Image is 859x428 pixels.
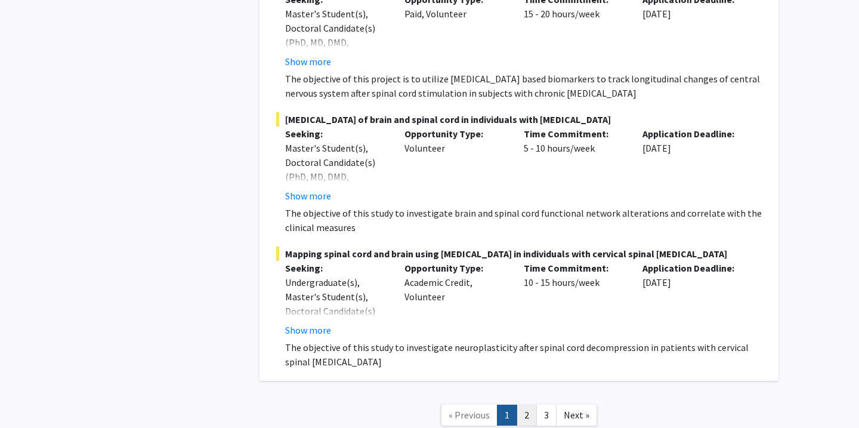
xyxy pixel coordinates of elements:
div: Academic Credit, Volunteer [395,261,515,337]
button: Show more [285,54,331,69]
p: Time Commitment: [524,261,625,275]
div: Volunteer [395,127,515,203]
p: Seeking: [285,261,387,275]
div: [DATE] [634,127,753,203]
p: The objective of this project is to utilize [MEDICAL_DATA] based biomarkers to track longitudinal... [285,72,762,100]
a: Previous Page [441,405,498,426]
span: « Previous [449,409,490,421]
a: Next [556,405,597,426]
a: 2 [517,405,537,426]
span: Mapping spinal cord and brain using [MEDICAL_DATA] in individuals with cervical spinal [MEDICAL_D... [276,247,762,261]
span: [MEDICAL_DATA] of brain and spinal cord in individuals with [MEDICAL_DATA] [276,112,762,127]
p: Application Deadline: [642,261,744,275]
p: The objective of this study to investigate neuroplasticity after spinal cord decompression in pat... [285,340,762,369]
div: Undergraduate(s), Master's Student(s), Doctoral Candidate(s) (PhD, MD, DMD, PharmD, etc.), Medica... [285,275,387,375]
a: 3 [536,405,557,426]
button: Show more [285,323,331,337]
p: Opportunity Type: [404,261,506,275]
a: 1 [497,405,517,426]
div: 5 - 10 hours/week [515,127,634,203]
div: Master's Student(s), Doctoral Candidate(s) (PhD, MD, DMD, PharmD, etc.), Medical Resident(s) / Me... [285,7,387,93]
p: Opportunity Type: [404,127,506,141]
button: Show more [285,189,331,203]
p: Time Commitment: [524,127,625,141]
p: Seeking: [285,127,387,141]
div: Master's Student(s), Doctoral Candidate(s) (PhD, MD, DMD, PharmD, etc.), Medical Resident(s) / Me... [285,141,387,227]
iframe: Chat [9,374,51,419]
p: Application Deadline: [642,127,744,141]
span: Next » [564,409,589,421]
div: 10 - 15 hours/week [515,261,634,337]
p: The objective of this study to investigate brain and spinal cord functional network alterations a... [285,206,762,235]
div: [DATE] [634,261,753,337]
